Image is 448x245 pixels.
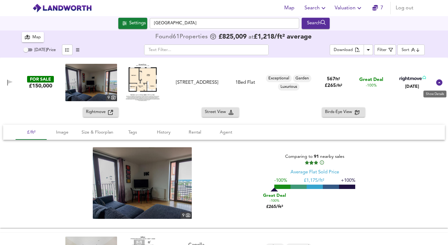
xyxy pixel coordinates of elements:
span: £ 265 [325,83,342,88]
button: Filter [374,45,396,55]
span: at [248,34,254,40]
button: 7 [368,2,388,14]
span: -100% [366,83,377,88]
div: Search [303,19,328,27]
button: Map [22,32,44,42]
span: Birds-Eye View [325,109,355,116]
div: Average Flat Sold Price [290,169,339,176]
div: Comparing to nearby sales [274,153,355,165]
div: £150,000 [29,82,52,89]
div: Exceptional [266,75,292,82]
button: Search [302,2,330,14]
div: Settings [129,19,146,27]
span: -100% [270,199,279,204]
div: Map [32,34,41,41]
span: £ 1,175/ft² [304,178,324,183]
span: Map [282,4,297,12]
button: Search [302,18,330,29]
span: Tags [121,129,144,136]
button: Download [330,45,364,55]
div: 1 Bed Flat [235,79,255,86]
span: Garden [293,76,311,81]
span: Rental [183,129,207,136]
span: £/ft² [19,129,43,136]
div: Download [334,47,353,54]
span: Valuation [335,4,363,12]
div: Sort [397,45,424,55]
button: Settings [118,18,147,29]
span: Rightmove [86,109,108,116]
div: [STREET_ADDRESS] [171,79,223,86]
span: 567 [327,77,335,82]
input: Text Filter... [144,45,269,55]
span: Great Deal [263,192,286,199]
div: Luxurious [278,83,299,91]
img: Floorplan [126,64,159,101]
span: Size & Floorplan [82,129,113,136]
div: Found 61 Propert ies [155,34,209,40]
span: -100% [274,178,287,183]
button: Map [280,2,299,14]
button: Street View [202,107,239,117]
button: Log out [393,2,416,14]
span: 91 [314,154,319,159]
span: Exceptional [266,76,292,81]
span: Luxurious [278,84,299,90]
div: Saxon Court, London, United Kingdom, N1C 4AN [169,79,226,86]
span: Great Deal [359,77,383,83]
div: Garden [293,75,311,82]
span: Image [50,129,74,136]
span: £ 825,009 [219,34,247,40]
button: Valuation [332,2,365,14]
span: +100% [341,178,355,183]
div: £265/ft² [259,191,290,210]
span: ft² [335,77,340,81]
div: [DATE] [398,83,426,90]
span: Agent [214,129,238,136]
div: Run Your Search [302,18,330,29]
span: / ft² [336,84,342,88]
div: 9 [106,94,117,101]
span: Street View [205,109,229,116]
div: Sort [402,47,409,53]
span: Log out [396,4,413,12]
button: Rightmove [83,107,119,117]
img: logo [32,3,92,13]
div: FOR SALE [27,76,54,82]
span: £ 1,218 / ft² average [254,34,312,40]
div: 9 [181,212,192,219]
div: Click to configure Search Settings [118,18,147,29]
button: Download Results [364,45,373,55]
img: property thumbnail [65,64,117,101]
a: property thumbnail 9 [65,64,117,101]
span: [DATE] Price [35,48,56,52]
a: 7 [372,4,383,12]
img: property thumbnail [93,147,192,219]
div: split button [330,45,373,55]
button: Birds-Eye View [322,107,365,117]
div: Filter [377,47,387,54]
a: property thumbnail 9 [93,147,192,219]
span: History [152,129,176,136]
span: Search [304,4,327,12]
input: Enter a location... [150,18,299,29]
